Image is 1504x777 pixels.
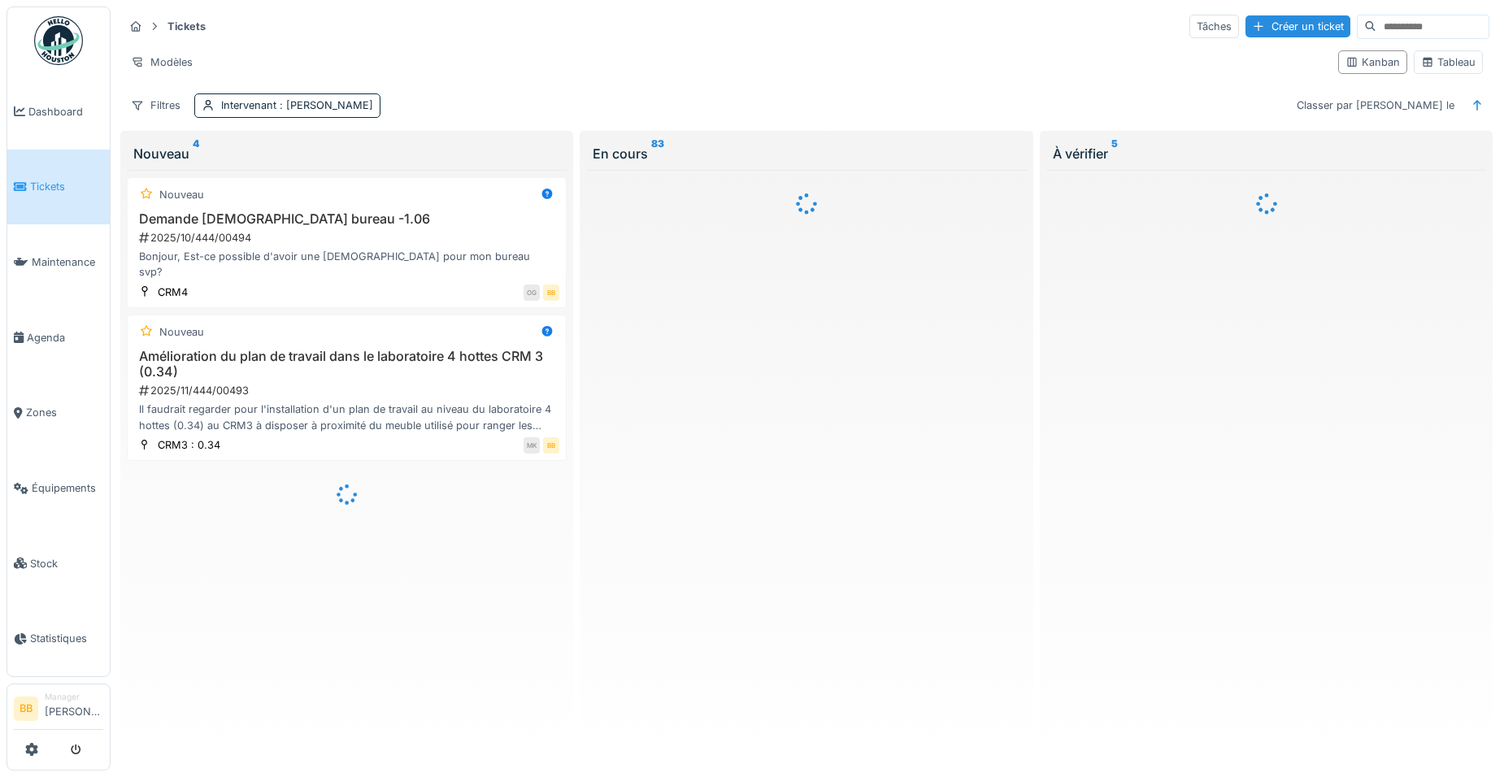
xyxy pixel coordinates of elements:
[30,179,103,194] span: Tickets
[30,631,103,646] span: Statistiques
[134,211,559,227] h3: Demande [DEMOGRAPHIC_DATA] bureau -1.06
[7,375,110,451] a: Zones
[134,349,559,380] h3: Amélioration du plan de travail dans le laboratoire 4 hottes CRM 3 (0.34)
[276,99,373,111] span: : [PERSON_NAME]
[161,19,212,34] strong: Tickets
[158,437,220,453] div: CRM3 : 0.34
[1111,144,1118,163] sup: 5
[1245,15,1350,37] div: Créer un ticket
[158,284,188,300] div: CRM4
[7,300,110,375] a: Agenda
[32,480,103,496] span: Équipements
[1421,54,1476,70] div: Tableau
[32,254,103,270] span: Maintenance
[1189,15,1239,38] div: Tâches
[14,697,38,721] li: BB
[134,249,559,280] div: Bonjour, Est-ce possible d'avoir une [DEMOGRAPHIC_DATA] pour mon bureau svp?
[159,187,204,202] div: Nouveau
[1345,54,1400,70] div: Kanban
[28,104,103,119] span: Dashboard
[651,144,664,163] sup: 83
[34,16,83,65] img: Badge_color-CXgf-gQk.svg
[543,437,559,454] div: BB
[137,383,559,398] div: 2025/11/444/00493
[134,402,559,432] div: Il faudrait regarder pour l'installation d'un plan de travail au niveau du laboratoire 4 hottes (...
[124,50,200,74] div: Modèles
[137,230,559,245] div: 2025/10/444/00494
[524,437,540,454] div: MK
[124,93,188,117] div: Filtres
[543,284,559,301] div: BB
[193,144,199,163] sup: 4
[221,98,373,113] div: Intervenant
[45,691,103,703] div: Manager
[45,691,103,726] li: [PERSON_NAME]
[7,526,110,601] a: Stock
[7,150,110,225] a: Tickets
[159,324,204,340] div: Nouveau
[133,144,560,163] div: Nouveau
[524,284,540,301] div: OG
[30,556,103,571] span: Stock
[593,144,1019,163] div: En cours
[1053,144,1480,163] div: À vérifier
[7,601,110,677] a: Statistiques
[7,224,110,300] a: Maintenance
[1289,93,1462,117] div: Classer par [PERSON_NAME] le
[14,691,103,730] a: BB Manager[PERSON_NAME]
[7,74,110,150] a: Dashboard
[7,450,110,526] a: Équipements
[27,330,103,345] span: Agenda
[26,405,103,420] span: Zones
